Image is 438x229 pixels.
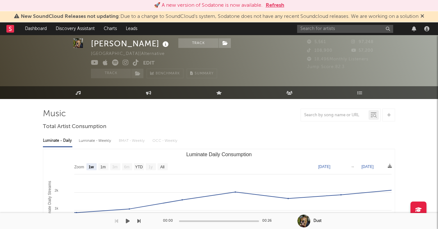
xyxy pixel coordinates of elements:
span: Jump Score: 82.3 [307,65,345,69]
button: Track [91,69,131,78]
span: : Due to a change to SoundCloud's system, Sodatone does not have any recent Soundcloud releases. ... [21,14,418,19]
div: Dust [313,218,321,224]
a: Dashboard [20,22,51,35]
a: Benchmark [147,69,183,78]
text: YTD [135,165,143,169]
a: Charts [99,22,121,35]
a: Discovery Assistant [51,22,99,35]
span: Total Artist Consumption [43,123,106,131]
div: 00:00 [163,217,176,225]
text: All [160,165,164,169]
div: Luminate - Weekly [79,135,112,146]
text: 1m [101,165,106,169]
a: Leads [121,22,142,35]
span: 57,200 [351,49,373,53]
text: 1k [54,206,58,210]
text: Luminate Daily Consumption [186,152,252,157]
button: Edit [143,59,155,67]
div: [PERSON_NAME] [91,38,170,49]
input: Search for artists [297,25,393,33]
text: 2k [54,188,58,192]
span: 18,496 Monthly Listeners [307,57,369,61]
text: Zoom [74,165,84,169]
text: 3m [112,165,118,169]
button: Refresh [266,2,284,9]
span: Summary [195,72,214,75]
div: 00:26 [262,217,275,225]
input: Search by song name or URL [301,113,369,118]
span: New SoundCloud Releases not updating [21,14,119,19]
div: 🚀 A new version of Sodatone is now available. [154,2,263,9]
text: 6m [124,165,130,169]
div: [GEOGRAPHIC_DATA] | Alternative [91,50,172,58]
span: 97,248 [351,40,374,44]
div: Luminate - Daily [43,135,72,146]
text: 1w [89,165,94,169]
text: 1y [149,165,153,169]
button: Track [178,38,218,48]
span: 5,561 [307,40,326,44]
button: Summary [187,69,217,78]
text: [DATE] [318,164,330,169]
span: Benchmark [156,70,180,78]
text: [DATE] [361,164,374,169]
text: → [351,164,354,169]
span: Dismiss [420,14,424,19]
span: 108,900 [307,49,332,53]
text: Luminate Daily Streams [47,181,52,221]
